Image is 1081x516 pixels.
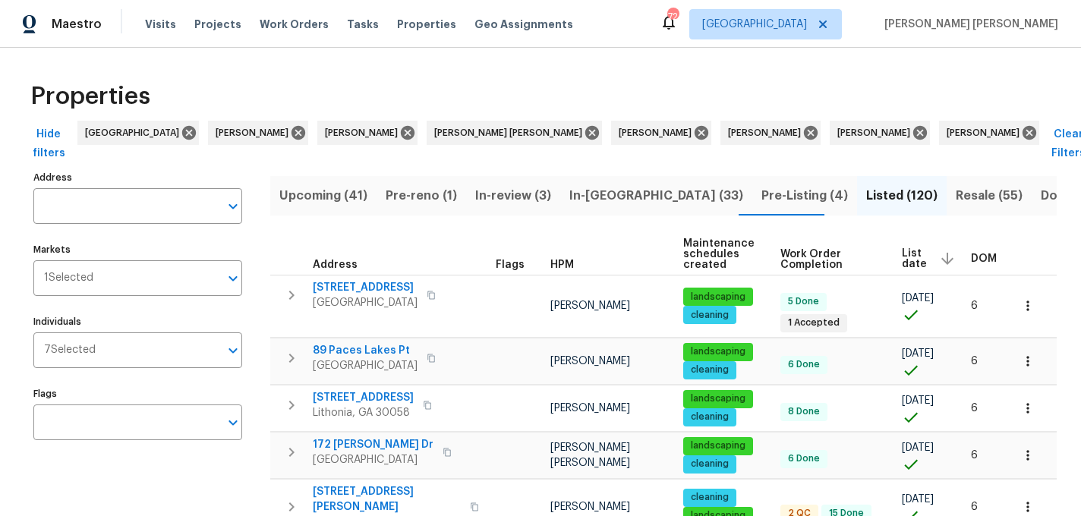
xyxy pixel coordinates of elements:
span: Upcoming (41) [279,185,367,206]
span: 6 Done [782,358,826,371]
label: Markets [33,245,242,254]
span: 6 [971,450,978,461]
div: [PERSON_NAME] [317,121,418,145]
span: 1 Accepted [782,316,846,329]
label: Individuals [33,317,242,326]
span: Pre-Listing (4) [761,185,848,206]
div: [GEOGRAPHIC_DATA] [77,121,199,145]
div: [PERSON_NAME] [208,121,308,145]
button: Open [222,412,244,433]
span: [PERSON_NAME] [550,300,630,311]
span: In-review (3) [475,185,551,206]
span: [PERSON_NAME] [550,502,630,512]
span: Properties [397,17,456,32]
span: Lithonia, GA 30058 [313,405,414,420]
span: cleaning [685,363,735,376]
span: [PERSON_NAME] [216,125,295,140]
button: Open [222,196,244,217]
span: [PERSON_NAME] [947,125,1026,140]
label: Address [33,173,242,182]
span: Work Orders [260,17,329,32]
span: [PERSON_NAME] [PERSON_NAME] [550,442,630,468]
span: Maintenance schedules created [683,238,755,270]
span: 6 [971,300,978,311]
span: [PERSON_NAME] [550,403,630,414]
span: 5 Done [782,295,825,308]
span: cleaning [685,491,735,504]
span: [STREET_ADDRESS] [313,390,414,405]
div: [PERSON_NAME] [830,121,930,145]
span: 6 [971,502,978,512]
span: DOM [971,253,997,264]
span: [PERSON_NAME] [837,125,916,140]
span: [PERSON_NAME] [PERSON_NAME] [434,125,588,140]
span: [DATE] [902,442,934,453]
span: [PERSON_NAME] [550,356,630,367]
span: [STREET_ADDRESS][PERSON_NAME] [313,484,461,514]
div: [PERSON_NAME] [939,121,1039,145]
span: 1 Selected [44,272,93,285]
span: Flags [496,260,525,270]
span: HPM [550,260,574,270]
span: 6 [971,356,978,367]
span: 7 Selected [44,344,96,357]
span: Maestro [52,17,102,32]
span: [GEOGRAPHIC_DATA] [313,358,418,373]
span: Geo Assignments [474,17,573,32]
span: [PERSON_NAME] [PERSON_NAME] [878,17,1058,32]
span: [STREET_ADDRESS] [313,280,418,295]
button: Open [222,268,244,289]
span: landscaping [685,291,752,304]
button: Hide filters [24,121,73,167]
span: [DATE] [902,348,934,359]
span: [GEOGRAPHIC_DATA] [313,295,418,310]
span: [PERSON_NAME] [728,125,807,140]
span: Work Order Completion [780,249,876,270]
span: Hide filters [30,125,67,162]
span: In-[GEOGRAPHIC_DATA] (33) [569,185,743,206]
span: [GEOGRAPHIC_DATA] [85,125,185,140]
span: [DATE] [902,293,934,304]
span: cleaning [685,411,735,423]
span: 172 [PERSON_NAME] Dr [313,437,433,452]
span: cleaning [685,458,735,470]
span: Tasks [347,19,379,30]
div: 72 [667,9,678,24]
span: Pre-reno (1) [386,185,457,206]
span: Projects [194,17,241,32]
label: Flags [33,389,242,398]
span: Resale (55) [956,185,1023,206]
span: 6 [971,403,978,414]
span: [GEOGRAPHIC_DATA] [313,452,433,467]
div: [PERSON_NAME] [PERSON_NAME] [427,121,602,145]
span: Properties [30,89,150,104]
span: landscaping [685,392,752,405]
button: Open [222,340,244,361]
span: cleaning [685,309,735,322]
span: Address [313,260,358,270]
span: [PERSON_NAME] [325,125,404,140]
span: Visits [145,17,176,32]
span: 6 Done [782,452,826,465]
span: 89 Paces Lakes Pt [313,343,418,358]
span: [DATE] [902,494,934,505]
span: List date [902,248,927,269]
span: Listed (120) [866,185,938,206]
span: [PERSON_NAME] [619,125,698,140]
span: [GEOGRAPHIC_DATA] [702,17,807,32]
span: landscaping [685,345,752,358]
span: landscaping [685,439,752,452]
div: [PERSON_NAME] [611,121,711,145]
span: [DATE] [902,395,934,406]
div: [PERSON_NAME] [720,121,821,145]
span: 8 Done [782,405,826,418]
